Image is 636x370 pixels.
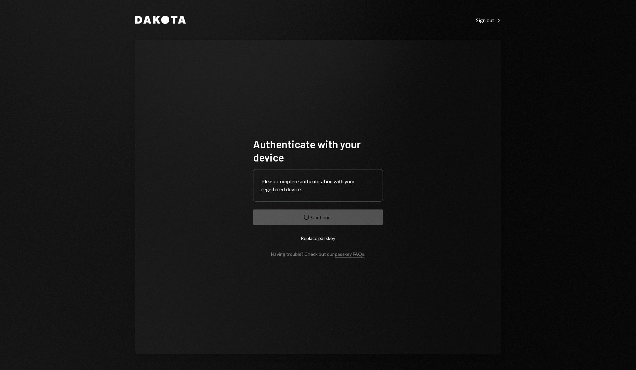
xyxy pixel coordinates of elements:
a: passkey FAQs [335,251,364,257]
a: Sign out [476,16,501,23]
div: Having trouble? Check out our . [271,251,365,257]
div: Sign out [476,17,501,23]
button: Replace passkey [253,230,383,246]
h1: Authenticate with your device [253,137,383,164]
div: Please complete authentication with your registered device. [261,177,375,193]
